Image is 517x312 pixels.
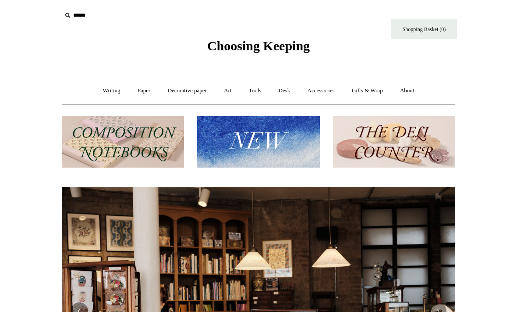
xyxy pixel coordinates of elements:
[333,116,455,168] img: The Deli Counter
[271,79,298,102] a: Desk
[197,116,319,168] img: New.jpg__PID:f73bdf93-380a-4a35-bcfe-7823039498e1
[62,116,184,168] img: 202302 Composition ledgers.jpg__PID:69722ee6-fa44-49dd-a067-31375e5d54ec
[391,19,457,39] a: Shopping Basket (0)
[216,79,239,102] a: Art
[392,79,422,102] a: About
[207,39,310,53] span: Choosing Keeping
[300,79,343,102] a: Accessories
[130,79,159,102] a: Paper
[160,79,215,102] a: Decorative paper
[344,79,391,102] a: Gifts & Wrap
[241,79,269,102] a: Tools
[95,79,128,102] a: Writing
[207,46,310,52] a: Choosing Keeping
